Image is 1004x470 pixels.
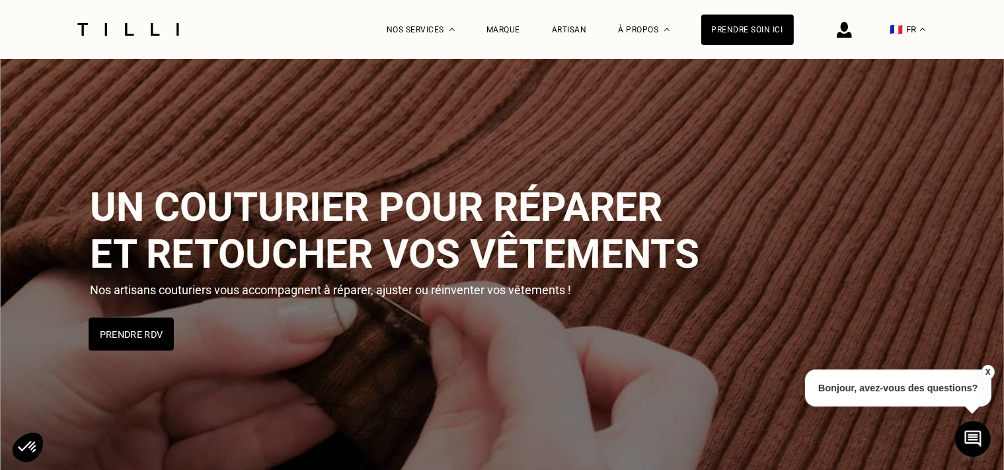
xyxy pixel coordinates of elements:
[552,25,587,34] a: Artisan
[920,28,925,31] img: menu déroulant
[449,28,455,31] img: Menu déroulant
[73,23,184,36] img: Logo du service de couturière Tilli
[664,28,670,31] img: Menu déroulant à propos
[90,231,699,278] span: et retoucher vos vêtements
[89,317,174,350] button: Prendre RDV
[837,22,852,38] img: icône connexion
[701,15,794,45] a: Prendre soin ici
[486,25,520,34] a: Marque
[805,370,991,407] p: Bonjour, avez-vous des questions?
[890,23,904,36] span: 🇫🇷
[90,184,662,231] span: Un couturier pour réparer
[90,283,580,297] p: Nos artisans couturiers vous accompagnent à réparer, ajuster ou réinventer vos vêtements !
[981,365,994,379] button: X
